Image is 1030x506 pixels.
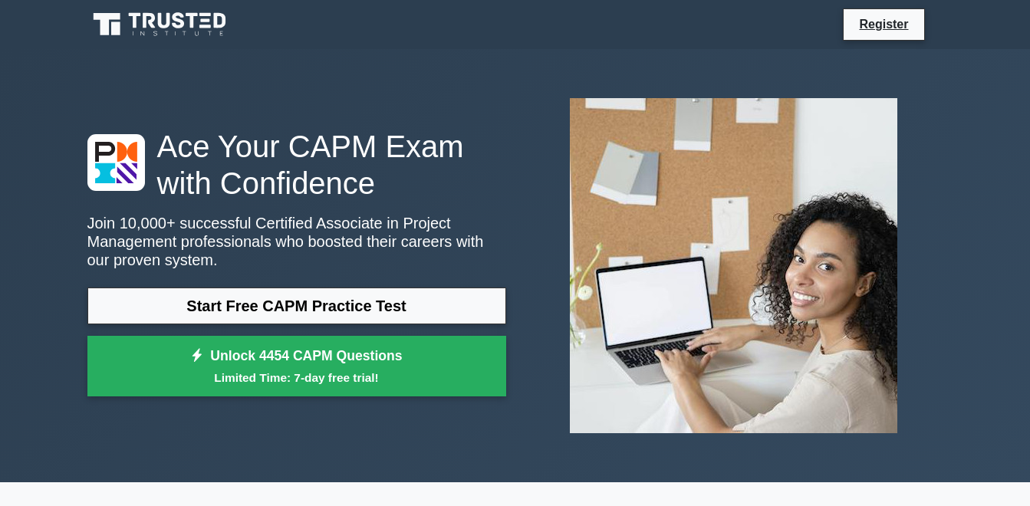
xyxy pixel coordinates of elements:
a: Unlock 4454 CAPM QuestionsLimited Time: 7-day free trial! [87,336,506,397]
h1: Ace Your CAPM Exam with Confidence [87,128,506,202]
p: Join 10,000+ successful Certified Associate in Project Management professionals who boosted their... [87,214,506,269]
small: Limited Time: 7-day free trial! [107,369,487,386]
a: Start Free CAPM Practice Test [87,287,506,324]
a: Register [850,15,917,34]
